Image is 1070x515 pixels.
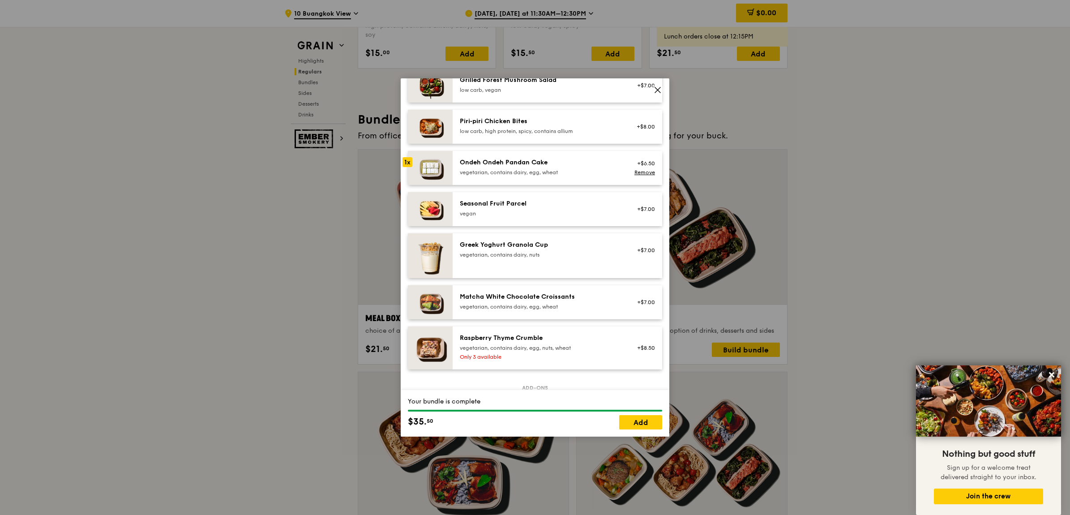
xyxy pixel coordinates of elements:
[460,334,621,343] div: Raspberry Thyme Crumble
[408,192,453,226] img: daily_normal_Seasonal_Fruit_Parcel__Horizontal_.jpg
[408,326,453,369] img: daily_normal_Raspberry_Thyme_Crumble__Horizontal_.jpg
[634,169,655,176] a: Remove
[408,151,453,185] img: daily_normal_Ondeh_Ondeh_Pandan_Cake-HORZ.jpg
[460,199,621,208] div: Seasonal Fruit Parcel
[1044,368,1059,382] button: Close
[916,365,1061,437] img: DSC07876-Edit02-Large.jpeg
[408,397,662,406] div: Your bundle is complete
[631,206,655,213] div: +$7.00
[460,251,621,258] div: vegetarian, contains dairy, nuts
[460,86,621,94] div: low carb, vegan
[460,344,621,352] div: vegetarian, contains dairy, egg, nuts, wheat
[631,344,655,352] div: +$8.50
[460,158,621,167] div: Ondeh Ondeh Pandan Cake
[460,169,621,176] div: vegetarian, contains dairy, egg, wheat
[460,210,621,217] div: vegan
[518,384,552,391] span: Add-ons
[631,247,655,254] div: +$7.00
[942,449,1035,459] span: Nothing but good stuff
[460,128,621,135] div: low carb, high protein, spicy, contains allium
[460,292,621,301] div: Matcha White Chocolate Croissants
[460,76,621,85] div: Grilled Forest Mushroom Salad
[408,285,453,319] img: daily_normal_Matcha_White_Chocolate_Croissants-HORZ.jpg
[460,353,621,360] div: Only 3 available
[631,82,655,89] div: +$7.00
[631,299,655,306] div: +$7.00
[408,69,453,103] img: daily_normal_Grilled-Forest-Mushroom-Salad-HORZ.jpg
[941,464,1036,481] span: Sign up for a welcome treat delivered straight to your inbox.
[427,417,433,425] span: 50
[402,157,412,167] div: 1x
[408,233,453,278] img: daily_normal_Greek_Yoghurt_Granola_Cup.jpeg
[934,489,1043,504] button: Join the crew
[460,117,621,126] div: Piri‑piri Chicken Bites
[460,303,621,310] div: vegetarian, contains dairy, egg, wheat
[631,160,655,167] div: +$6.50
[408,110,453,144] img: daily_normal_Piri-Piri-Chicken-Bites-HORZ.jpg
[408,415,427,429] span: $35.
[619,415,662,429] a: Add
[631,123,655,130] div: +$8.00
[460,240,621,249] div: Greek Yoghurt Granola Cup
